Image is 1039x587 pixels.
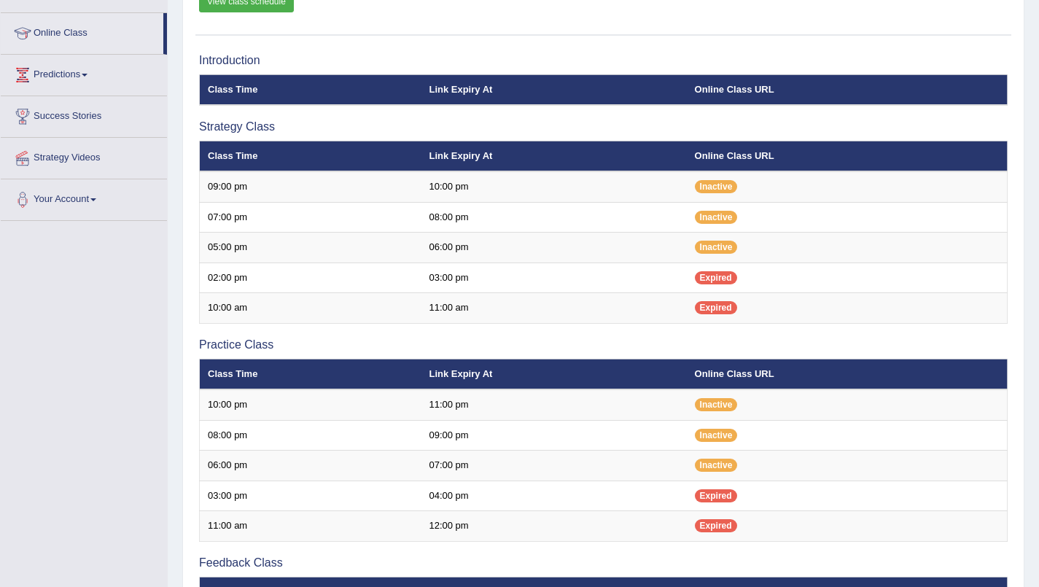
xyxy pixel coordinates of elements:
[695,211,738,224] span: Inactive
[421,233,686,263] td: 06:00 pm
[695,489,737,502] span: Expired
[200,202,421,233] td: 07:00 pm
[695,398,738,411] span: Inactive
[200,359,421,389] th: Class Time
[687,141,1008,171] th: Online Class URL
[421,202,686,233] td: 08:00 pm
[695,519,737,532] span: Expired
[695,271,737,284] span: Expired
[421,263,686,293] td: 03:00 pm
[421,481,686,511] td: 04:00 pm
[200,171,421,202] td: 09:00 pm
[199,556,1008,569] h3: Feedback Class
[200,293,421,324] td: 10:00 am
[695,180,738,193] span: Inactive
[421,451,686,481] td: 07:00 pm
[199,54,1008,67] h3: Introduction
[200,389,421,420] td: 10:00 pm
[695,241,738,254] span: Inactive
[687,359,1008,389] th: Online Class URL
[200,481,421,511] td: 03:00 pm
[1,55,167,91] a: Predictions
[421,171,686,202] td: 10:00 pm
[200,511,421,542] td: 11:00 am
[421,74,686,105] th: Link Expiry At
[200,74,421,105] th: Class Time
[200,141,421,171] th: Class Time
[421,420,686,451] td: 09:00 pm
[421,359,686,389] th: Link Expiry At
[199,338,1008,351] h3: Practice Class
[421,389,686,420] td: 11:00 pm
[200,451,421,481] td: 06:00 pm
[200,420,421,451] td: 08:00 pm
[1,179,167,216] a: Your Account
[199,120,1008,133] h3: Strategy Class
[695,459,738,472] span: Inactive
[695,429,738,442] span: Inactive
[200,233,421,263] td: 05:00 pm
[421,293,686,324] td: 11:00 am
[421,141,686,171] th: Link Expiry At
[1,96,167,133] a: Success Stories
[1,138,167,174] a: Strategy Videos
[1,13,163,50] a: Online Class
[687,74,1008,105] th: Online Class URL
[421,511,686,542] td: 12:00 pm
[200,263,421,293] td: 02:00 pm
[695,301,737,314] span: Expired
